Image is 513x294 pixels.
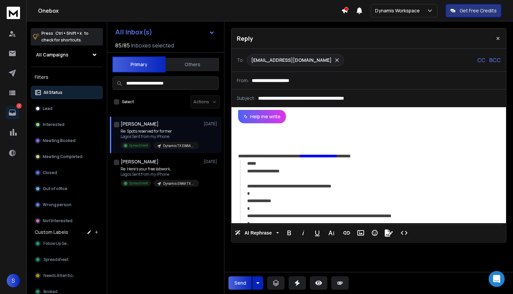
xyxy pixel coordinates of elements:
[204,121,219,127] p: [DATE]
[43,170,57,175] p: Closed
[43,273,75,278] span: Needs Attention
[121,121,159,127] h1: [PERSON_NAME]
[43,202,71,207] p: Wrong person
[35,229,68,236] h3: Custom Labels
[238,110,286,123] button: Help me write
[43,90,62,95] p: All Status
[31,150,103,163] button: Meeting Completed
[163,181,195,186] p: Dynamis EWAA TX OUTLOOK + OTHERs ESPS
[31,86,103,99] button: All Status
[368,226,381,240] button: Emoticons
[7,274,20,287] button: S
[43,106,52,111] p: Lead
[460,7,497,14] p: Get Free Credits
[31,269,103,282] button: Needs Attention
[489,271,505,287] div: Open Intercom Messenger
[204,159,219,164] p: [DATE]
[382,226,395,240] button: Signature
[121,172,199,177] p: Lagos Sent from my iPhone
[36,51,68,58] h1: All Campaigns
[31,118,103,131] button: Interested
[131,41,174,49] h3: Inboxes selected
[166,57,219,72] button: Others
[251,57,332,63] p: [EMAIL_ADDRESS][DOMAIN_NAME]
[477,56,485,64] p: CC
[354,226,367,240] button: Insert Image (Ctrl+P)
[283,226,296,240] button: Bold (Ctrl+B)
[38,7,341,15] h1: Onebox
[112,56,166,72] button: Primary
[129,143,148,148] p: Spreadsheet
[6,106,19,119] a: 7
[16,103,22,109] p: 7
[43,218,72,224] p: Not Interested
[446,4,501,17] button: Get Free Credits
[43,241,71,246] span: Follow Up Sent
[121,166,199,172] p: Re: Here's your free labwork,
[129,181,148,186] p: Spreadsheet
[43,186,67,191] p: Out of office
[43,122,64,127] p: Interested
[54,29,83,37] span: Ctrl + Shift + k
[115,41,130,49] span: 85 / 85
[122,99,134,105] label: Select
[41,30,89,43] p: Press to check for shortcuts.
[325,226,338,240] button: More Text
[121,129,199,134] p: Re: Spots reserved for former
[31,134,103,147] button: Meeting Booked
[243,230,273,236] span: AI Rephrase
[31,198,103,211] button: Wrong person
[31,214,103,228] button: Not Interested
[233,226,280,240] button: AI Rephrase
[489,56,501,64] p: BCC
[43,257,68,262] span: Spreadsheet
[31,72,103,82] h3: Filters
[31,182,103,195] button: Out of office
[237,77,249,84] p: From:
[237,57,244,63] p: To:
[398,226,410,240] button: Code View
[7,7,20,19] img: logo
[297,226,310,240] button: Italic (Ctrl+I)
[237,95,255,102] p: Subject:
[340,226,353,240] button: Insert Link (Ctrl+K)
[31,166,103,179] button: Closed
[121,158,159,165] h1: [PERSON_NAME]
[311,226,324,240] button: Underline (Ctrl+U)
[121,134,199,139] p: Lagos Sent from my iPhone
[43,154,82,159] p: Meeting Completed
[31,237,103,250] button: Follow Up Sent
[31,102,103,115] button: Lead
[115,29,152,35] h1: All Inbox(s)
[228,276,252,290] button: Send
[237,34,253,43] p: Reply
[375,7,422,14] p: Dynamis Workspace
[43,138,75,143] p: Meeting Booked
[163,143,195,148] p: Dynamis TX EWAA Google Only - Newly Warmed
[31,253,103,266] button: Spreadsheet
[31,48,103,61] button: All Campaigns
[110,25,220,39] button: All Inbox(s)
